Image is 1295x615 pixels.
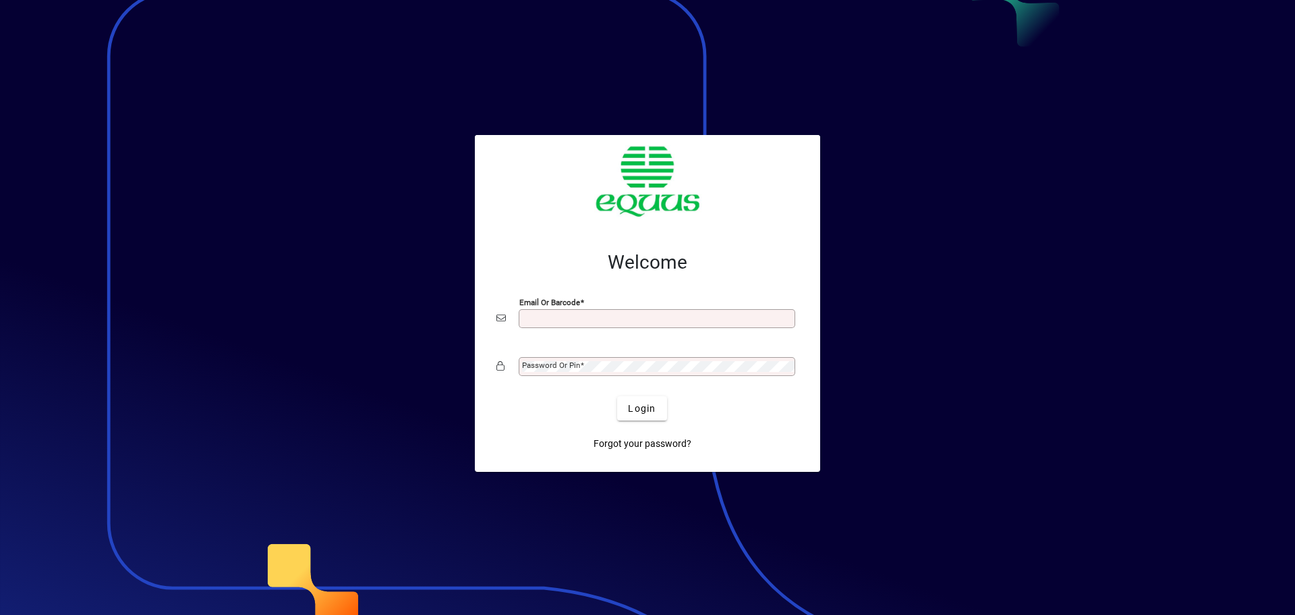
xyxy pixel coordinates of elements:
a: Forgot your password? [588,431,697,456]
h2: Welcome [496,251,799,274]
button: Login [617,396,666,421]
mat-label: Email or Barcode [519,298,580,307]
span: Forgot your password? [594,437,691,451]
span: Login [628,402,656,416]
mat-label: Password or Pin [522,360,580,370]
